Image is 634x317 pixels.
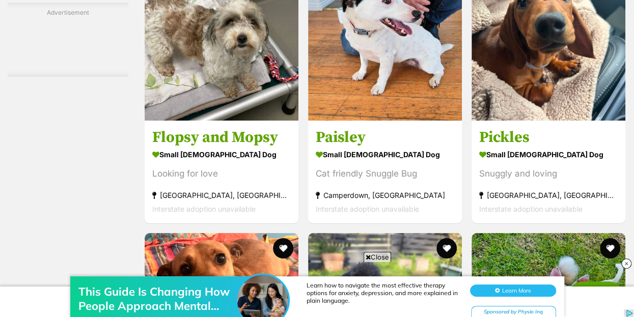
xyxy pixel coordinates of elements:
a: Pickles small [DEMOGRAPHIC_DATA] Dog Snuggly and loving [GEOGRAPHIC_DATA], [GEOGRAPHIC_DATA] Inte... [472,120,625,223]
button: favourite [600,238,620,258]
h3: Pickles [479,128,618,147]
div: Looking for love [152,167,291,181]
div: Sponsored by Physio Inq [471,50,556,63]
strong: [GEOGRAPHIC_DATA], [GEOGRAPHIC_DATA] [479,188,618,202]
span: Interstate adoption unavailable [152,205,256,213]
span: Interstate adoption unavailable [479,205,583,213]
span: Interstate adoption unavailable [316,205,419,213]
img: close_rtb.svg [621,258,631,269]
button: favourite [436,238,457,258]
div: Cat friendly Snuggle Bug [316,167,454,181]
div: Learn how to navigate the most effective therapy options for anxiety, depression, and more explai... [307,25,459,48]
img: adchoices.png [487,1,493,7]
strong: Camperdown, [GEOGRAPHIC_DATA] [316,188,454,202]
strong: small [DEMOGRAPHIC_DATA] Dog [316,147,454,162]
div: Advertisement [8,3,128,77]
button: favourite [273,238,293,258]
h3: Paisley [316,128,454,147]
a: Paisley small [DEMOGRAPHIC_DATA] Dog Cat friendly Snuggle Bug Camperdown, [GEOGRAPHIC_DATA] Inter... [308,120,462,223]
strong: small [DEMOGRAPHIC_DATA] Dog [152,147,291,162]
a: Flopsy and Mopsy small [DEMOGRAPHIC_DATA] Dog Looking for love [GEOGRAPHIC_DATA], [GEOGRAPHIC_DAT... [145,120,298,223]
div: This Guide Is Changing How People Approach Mental Health [78,28,241,57]
strong: [GEOGRAPHIC_DATA], [GEOGRAPHIC_DATA] [152,188,291,202]
button: Learn More [470,28,556,41]
div: Snuggly and loving [479,167,618,181]
span: Close [364,252,391,262]
img: This Guide Is Changing How People Approach Mental Health [237,19,288,70]
strong: small [DEMOGRAPHIC_DATA] Dog [479,147,618,162]
h3: Flopsy and Mopsy [152,128,291,147]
